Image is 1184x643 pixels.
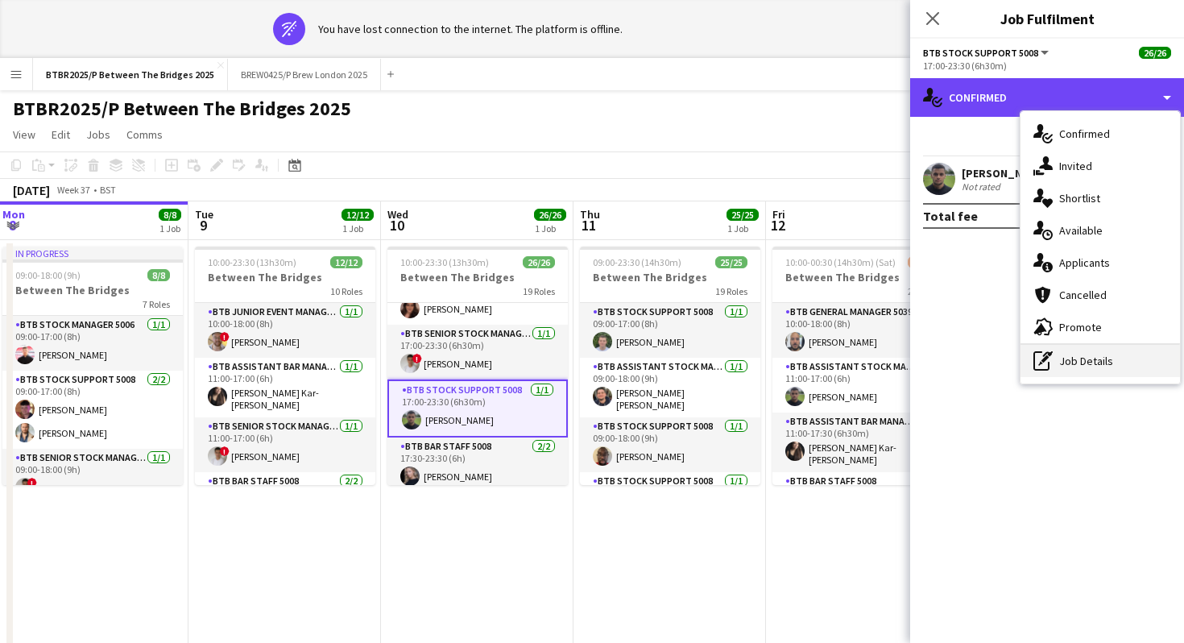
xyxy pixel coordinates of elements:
[2,449,183,504] app-card-role: BTB Senior Stock Manager 50061/109:00-18:00 (9h)![PERSON_NAME]
[580,207,600,222] span: Thu
[772,247,953,485] app-job-card: 10:00-00:30 (14h30m) (Sat)35/36Between The Bridges21 RolesBTB General Manager 50391/110:00-18:00 ...
[126,127,163,142] span: Comms
[195,472,375,550] app-card-role: BTB Bar Staff 50082/2
[195,247,375,485] app-job-card: 10:00-23:30 (13h30m)12/12Between The Bridges10 RolesBTB Junior Event Manager 50391/110:00-18:00 (...
[228,59,381,90] button: BREW0425/P Brew London 2025
[318,22,623,36] div: You have lost connection to the internet. The platform is offline.
[195,417,375,472] app-card-role: BTB Senior Stock Manager 50061/111:00-17:00 (6h)![PERSON_NAME]
[342,209,374,221] span: 12/12
[580,417,760,472] app-card-role: BTB Stock support 50081/109:00-18:00 (9h)[PERSON_NAME]
[580,270,760,284] h3: Between The Bridges
[220,332,230,342] span: !
[13,182,50,198] div: [DATE]
[195,358,375,417] app-card-role: BTB Assistant Bar Manager 50061/111:00-17:00 (6h)[PERSON_NAME] Kar-[PERSON_NAME]
[1059,191,1100,205] span: Shortlist
[1059,320,1102,334] span: Promote
[593,256,681,268] span: 09:00-23:30 (14h30m)
[580,247,760,485] app-job-card: 09:00-23:30 (14h30m)25/25Between The Bridges19 RolesBTB Stock support 50081/109:00-17:00 (8h)[PER...
[772,303,953,358] app-card-role: BTB General Manager 50391/110:00-18:00 (8h)[PERSON_NAME]
[330,285,362,297] span: 10 Roles
[15,269,81,281] span: 09:00-18:00 (9h)
[195,207,213,222] span: Tue
[45,124,77,145] a: Edit
[86,127,110,142] span: Jobs
[727,222,758,234] div: 1 Job
[1139,47,1171,59] span: 26/26
[908,256,940,268] span: 35/36
[2,283,183,297] h3: Between The Bridges
[330,256,362,268] span: 12/12
[535,222,565,234] div: 1 Job
[13,127,35,142] span: View
[2,316,183,371] app-card-role: BTB Stock Manager 50061/109:00-17:00 (8h)[PERSON_NAME]
[13,97,351,121] h1: BTBR2025/P Between The Bridges 2025
[772,472,953,527] app-card-role: BTB Bar Staff 50081/1
[1020,345,1180,377] div: Job Details
[772,358,953,413] app-card-role: BTB Assistant Stock Manager 50061/111:00-17:00 (6h)[PERSON_NAME]
[910,8,1184,29] h3: Job Fulfilment
[193,216,213,234] span: 9
[962,166,1047,180] div: [PERSON_NAME]
[220,446,230,456] span: !
[2,247,183,485] app-job-card: In progress09:00-18:00 (9h)8/8Between The Bridges7 RolesBTB Stock Manager 50061/109:00-17:00 (8h)...
[33,59,228,90] button: BTBR2025/P Between The Bridges 2025
[908,285,940,297] span: 21 Roles
[523,256,555,268] span: 26/26
[1059,159,1092,173] span: Invited
[195,270,375,284] h3: Between The Bridges
[159,209,181,221] span: 8/8
[580,303,760,358] app-card-role: BTB Stock support 50081/109:00-17:00 (8h)[PERSON_NAME]
[387,270,568,284] h3: Between The Bridges
[387,247,568,485] div: 10:00-23:30 (13h30m)26/26Between The Bridges19 RolesBTB Bar Staff 50082/216:30-23:30 (7h)[PERSON_...
[727,209,759,221] span: 25/25
[785,256,896,268] span: 10:00-00:30 (14h30m) (Sat)
[1059,255,1110,270] span: Applicants
[772,270,953,284] h3: Between The Bridges
[962,180,1004,193] div: Not rated
[772,207,785,222] span: Fri
[578,216,600,234] span: 11
[387,325,568,380] app-card-role: BTB Senior Stock Manager 50061/117:00-23:30 (6h30m)![PERSON_NAME]
[2,247,183,259] div: In progress
[2,371,183,449] app-card-role: BTB Stock support 50082/209:00-17:00 (8h)[PERSON_NAME][PERSON_NAME]
[385,216,408,234] span: 10
[342,222,373,234] div: 1 Job
[1059,288,1107,302] span: Cancelled
[143,298,170,310] span: 7 Roles
[6,124,42,145] a: View
[400,256,489,268] span: 10:00-23:30 (13h30m)
[770,216,785,234] span: 12
[580,358,760,417] app-card-role: BTB Assistant Stock Manager 50061/109:00-18:00 (9h)[PERSON_NAME] [PERSON_NAME]
[208,256,296,268] span: 10:00-23:30 (13h30m)
[412,354,422,363] span: !
[580,472,760,527] app-card-role: BTB Stock support 50081/1
[120,124,169,145] a: Comms
[387,207,408,222] span: Wed
[910,78,1184,117] div: Confirmed
[80,124,117,145] a: Jobs
[523,285,555,297] span: 19 Roles
[923,60,1171,72] div: 17:00-23:30 (6h30m)
[715,256,747,268] span: 25/25
[1059,127,1110,141] span: Confirmed
[772,413,953,472] app-card-role: BTB Assistant Bar Manager 50061/111:00-17:30 (6h30m)[PERSON_NAME] Kar-[PERSON_NAME]
[2,207,25,222] span: Mon
[534,209,566,221] span: 26/26
[195,303,375,358] app-card-role: BTB Junior Event Manager 50391/110:00-18:00 (8h)![PERSON_NAME]
[923,47,1051,59] button: BTB Stock support 5008
[27,478,37,487] span: !
[53,184,93,196] span: Week 37
[923,47,1038,59] span: BTB Stock support 5008
[1059,223,1103,238] span: Available
[147,269,170,281] span: 8/8
[100,184,116,196] div: BST
[52,127,70,142] span: Edit
[159,222,180,234] div: 1 Job
[387,438,568,516] app-card-role: BTB Bar Staff 50082/217:30-23:30 (6h)[PERSON_NAME]
[387,380,568,438] app-card-role: BTB Stock support 50081/117:00-23:30 (6h30m)[PERSON_NAME]
[923,208,978,224] div: Total fee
